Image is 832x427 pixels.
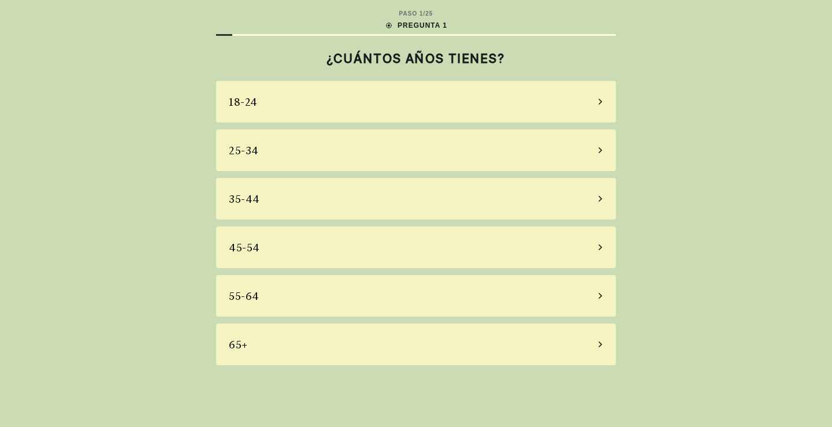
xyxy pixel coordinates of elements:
[385,20,447,31] div: PREGUNTA 1
[229,143,259,158] div: 25-34
[229,191,260,207] div: 35-44
[229,337,248,352] div: 65+
[229,94,258,110] div: 18-24
[216,51,616,66] h2: ¿CUÁNTOS AÑOS TIENES?
[229,288,259,304] div: 55-64
[399,9,433,18] div: PASO 1 / 25
[229,240,260,255] div: 45-54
